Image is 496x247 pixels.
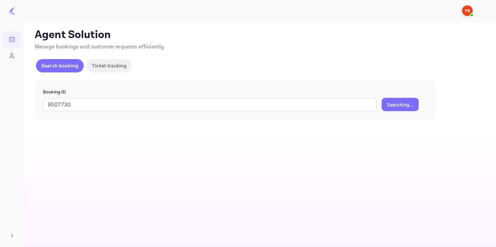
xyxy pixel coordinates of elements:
span: Manage bookings and customer requests efficiently. [35,43,165,50]
a: Bookings [3,31,21,47]
p: Ticket tracking [92,62,127,69]
p: Agent Solution [35,28,484,42]
button: Searching... [382,98,419,111]
input: Enter Booking ID (e.g., 63782194) [43,98,376,111]
img: Yandex Support [462,5,473,16]
button: Expand navigation [6,230,18,242]
p: Booking ID [43,89,426,95]
a: Customers [3,48,21,63]
p: Search booking [41,62,78,69]
img: LiteAPI [8,7,16,15]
